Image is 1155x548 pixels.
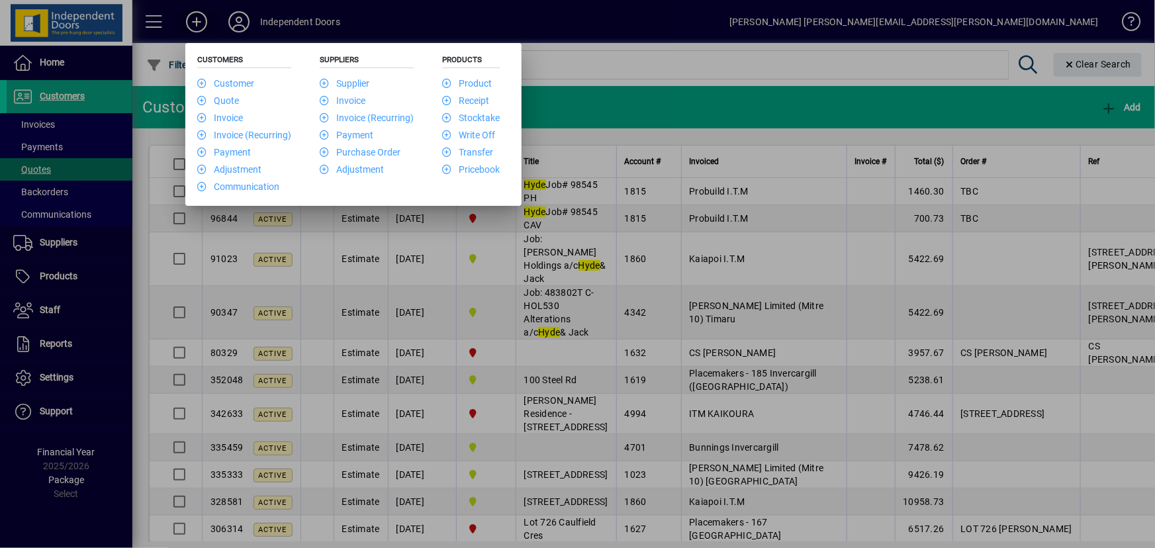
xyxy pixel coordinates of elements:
a: Customer [197,78,254,89]
a: Communication [197,181,279,192]
a: Payment [320,130,373,140]
a: Supplier [320,78,369,89]
a: Purchase Order [320,147,400,158]
a: Invoice [320,95,365,106]
h5: Products [442,55,500,68]
a: Invoice [197,113,243,123]
a: Transfer [442,147,493,158]
h5: Customers [197,55,291,68]
h5: Suppliers [320,55,414,68]
a: Quote [197,95,239,106]
a: Adjustment [320,164,384,175]
a: Invoice (Recurring) [320,113,414,123]
a: Write Off [442,130,495,140]
a: Invoice (Recurring) [197,130,291,140]
a: Pricebook [442,164,500,175]
a: Payment [197,147,251,158]
a: Product [442,78,492,89]
a: Adjustment [197,164,261,175]
a: Stocktake [442,113,500,123]
a: Receipt [442,95,489,106]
